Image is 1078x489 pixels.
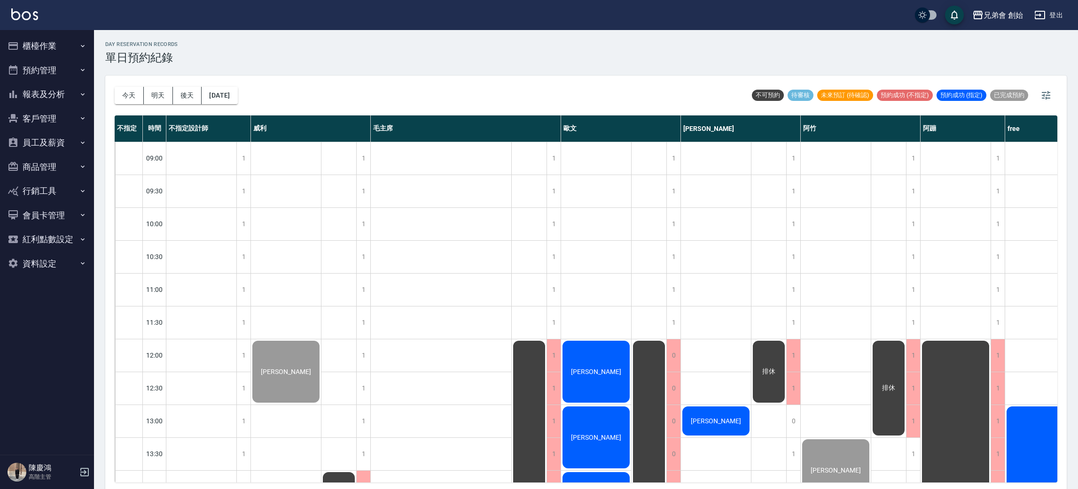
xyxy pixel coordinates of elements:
span: [PERSON_NAME] [809,466,863,474]
div: 不指定 [115,115,143,142]
span: [PERSON_NAME] [259,368,313,375]
div: 1 [547,438,561,470]
div: 1 [786,175,800,207]
div: 1 [991,372,1005,405]
div: 1 [356,438,370,470]
div: 1 [547,306,561,339]
div: 1 [991,438,1005,470]
div: 1 [991,274,1005,306]
div: 威利 [251,115,371,142]
button: 會員卡管理 [4,203,90,228]
span: 待審核 [788,91,813,99]
div: 1 [547,405,561,437]
div: 1 [356,372,370,405]
div: 1 [356,339,370,372]
div: 1 [547,142,561,175]
span: [PERSON_NAME] [689,417,743,425]
div: 1 [906,241,920,273]
div: 阿竹 [801,115,921,142]
button: save [945,6,964,24]
img: Logo [11,8,38,20]
div: 11:30 [143,306,166,339]
div: 歐文 [561,115,681,142]
div: 1 [356,208,370,240]
div: 1 [991,306,1005,339]
div: 1 [236,274,250,306]
div: 12:00 [143,339,166,372]
div: 1 [906,208,920,240]
div: 1 [991,175,1005,207]
div: 1 [236,438,250,470]
div: 1 [547,208,561,240]
div: 1 [547,372,561,405]
div: 1 [356,175,370,207]
div: 1 [236,241,250,273]
div: 1 [666,306,680,339]
div: 1 [991,208,1005,240]
div: 1 [906,175,920,207]
h3: 單日預約紀錄 [105,51,178,64]
span: 排休 [880,384,897,392]
div: 1 [786,241,800,273]
div: 1 [906,405,920,437]
div: 0 [666,438,680,470]
button: 預約管理 [4,58,90,83]
div: 0 [666,372,680,405]
div: 1 [356,142,370,175]
div: 1 [991,142,1005,175]
div: 1 [236,405,250,437]
button: 紅利點數設定 [4,227,90,252]
div: 1 [236,339,250,372]
button: 商品管理 [4,155,90,179]
div: 10:00 [143,207,166,240]
button: 登出 [1031,7,1067,24]
div: 毛主席 [371,115,561,142]
div: 1 [991,241,1005,273]
div: 1 [356,274,370,306]
div: 1 [236,175,250,207]
button: 資料設定 [4,252,90,276]
div: 0 [666,339,680,372]
div: 1 [906,274,920,306]
button: 櫃檯作業 [4,34,90,58]
div: 1 [786,339,800,372]
button: 行銷工具 [4,179,90,203]
div: 1 [991,405,1005,437]
button: 今天 [115,87,144,104]
button: 員工及薪資 [4,130,90,155]
div: 1 [547,175,561,207]
span: 不可預約 [752,91,784,99]
h5: 陳慶鴻 [29,463,77,473]
div: 不指定設計師 [166,115,251,142]
img: Person [8,463,26,481]
div: 1 [666,175,680,207]
div: 兄弟會 創始 [984,9,1023,21]
div: 1 [547,339,561,372]
div: 1 [991,339,1005,372]
div: 1 [786,208,800,240]
div: 1 [236,142,250,175]
div: 1 [786,142,800,175]
div: 11:00 [143,273,166,306]
div: 1 [786,306,800,339]
div: 1 [547,274,561,306]
div: 1 [906,306,920,339]
div: 09:30 [143,175,166,207]
span: [PERSON_NAME] [569,368,623,375]
div: 1 [786,274,800,306]
div: 1 [666,274,680,306]
p: 高階主管 [29,473,77,481]
span: [PERSON_NAME] [569,434,623,441]
div: 1 [906,372,920,405]
h2: day Reservation records [105,41,178,47]
div: 1 [786,372,800,405]
button: 明天 [144,87,173,104]
button: 報表及分析 [4,82,90,107]
div: 1 [356,306,370,339]
button: 兄弟會 創始 [969,6,1027,25]
div: 1 [666,142,680,175]
div: 阿蹦 [921,115,1005,142]
span: 已完成預約 [990,91,1028,99]
div: 1 [236,306,250,339]
div: 時間 [143,115,166,142]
